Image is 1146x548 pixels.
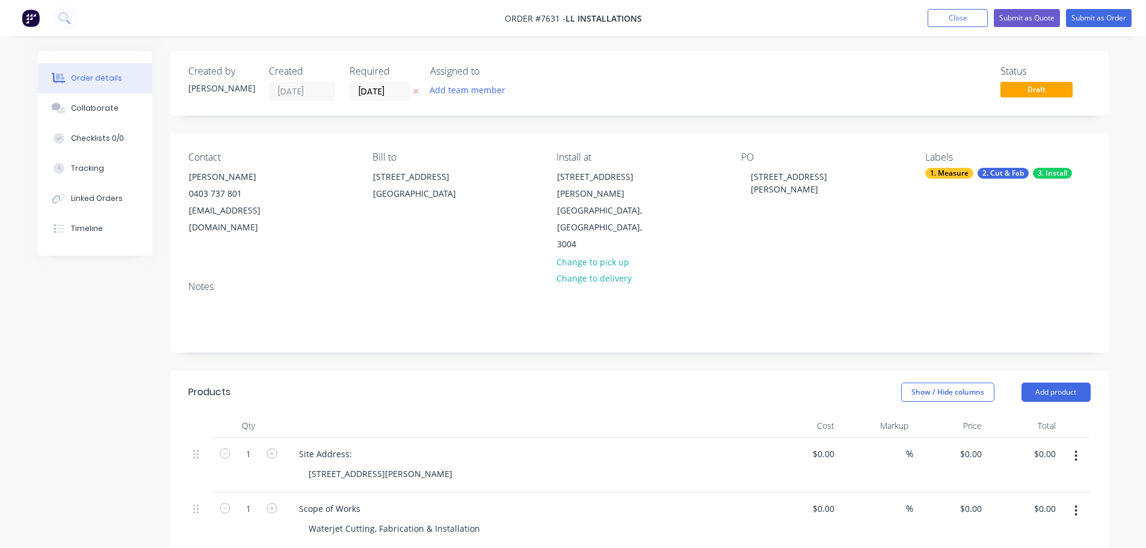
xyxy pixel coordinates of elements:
[1021,383,1091,402] button: Add product
[38,123,152,153] button: Checklists 0/0
[289,445,362,463] div: Site Address:
[505,13,565,24] span: Order #7631 -
[430,66,550,77] div: Assigned to
[987,414,1061,438] div: Total
[1000,66,1091,77] div: Status
[901,383,994,402] button: Show / Hide columns
[928,9,988,27] button: Close
[547,168,667,253] div: [STREET_ADDRESS][PERSON_NAME][GEOGRAPHIC_DATA], [GEOGRAPHIC_DATA], 3004
[188,66,254,77] div: Created by
[550,270,638,286] button: Change to delivery
[38,63,152,93] button: Order details
[188,152,353,163] div: Contact
[373,168,473,185] div: [STREET_ADDRESS]
[550,253,635,269] button: Change to pick up
[372,152,537,163] div: Bill to
[906,502,913,516] span: %
[71,73,122,84] div: Order details
[556,152,721,163] div: Install at
[38,93,152,123] button: Collaborate
[565,13,642,24] span: LL Installations
[189,168,289,185] div: [PERSON_NAME]
[741,168,892,198] div: [STREET_ADDRESS][PERSON_NAME]
[188,82,254,94] div: [PERSON_NAME]
[766,414,840,438] div: Cost
[269,66,335,77] div: Created
[373,185,473,202] div: [GEOGRAPHIC_DATA]
[994,9,1060,27] button: Submit as Quote
[906,447,913,461] span: %
[71,133,124,144] div: Checklists 0/0
[71,223,103,234] div: Timeline
[38,153,152,183] button: Tracking
[925,168,973,179] div: 1. Measure
[925,152,1090,163] div: Labels
[38,214,152,244] button: Timeline
[430,82,512,98] button: Add team member
[189,185,289,202] div: 0403 737 801
[1000,82,1073,97] span: Draft
[363,168,483,206] div: [STREET_ADDRESS][GEOGRAPHIC_DATA]
[423,82,511,98] button: Add team member
[839,414,913,438] div: Markup
[38,183,152,214] button: Linked Orders
[71,103,119,114] div: Collaborate
[289,500,370,517] div: Scope of Works
[71,163,104,174] div: Tracking
[741,152,906,163] div: PO
[22,9,40,27] img: Factory
[179,168,299,236] div: [PERSON_NAME]0403 737 801[EMAIL_ADDRESS][DOMAIN_NAME]
[913,414,987,438] div: Price
[189,202,289,236] div: [EMAIL_ADDRESS][DOMAIN_NAME]
[1033,168,1072,179] div: 3. Install
[978,168,1029,179] div: 2. Cut & Fab
[299,465,462,482] div: [STREET_ADDRESS][PERSON_NAME]
[71,193,123,204] div: Linked Orders
[212,414,285,438] div: Qty
[188,385,230,399] div: Products
[557,202,657,253] div: [GEOGRAPHIC_DATA], [GEOGRAPHIC_DATA], 3004
[557,168,657,202] div: [STREET_ADDRESS][PERSON_NAME]
[1066,9,1132,27] button: Submit as Order
[188,281,1091,292] div: Notes
[350,66,416,77] div: Required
